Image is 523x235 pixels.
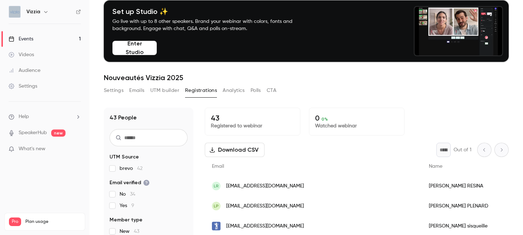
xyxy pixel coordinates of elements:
button: Enter Studio [112,41,157,55]
span: What's new [19,145,45,153]
div: Events [9,35,33,43]
p: 0 [315,114,398,122]
img: canetenroussillon.fr [212,222,221,230]
span: new [51,129,66,137]
li: help-dropdown-opener [9,113,81,121]
span: brevo [120,165,142,172]
span: Yes [120,202,134,209]
h6: Vizzia [26,8,40,15]
div: [PERSON_NAME] RESINA [422,176,511,196]
span: Help [19,113,29,121]
button: Download CSV [205,143,265,157]
p: Out of 1 [454,146,471,153]
span: 34 [130,192,135,197]
span: [EMAIL_ADDRESS][DOMAIN_NAME] [226,182,304,190]
div: Videos [9,51,34,58]
span: New [120,228,139,235]
h1: 43 People [110,113,137,122]
p: 43 [211,114,294,122]
span: Member type [110,216,142,224]
a: SpeakerHub [19,129,47,137]
span: LP [214,203,219,209]
button: Settings [104,85,124,96]
div: [PERSON_NAME] PLENARD [422,196,511,216]
p: Registered to webinar [211,122,294,129]
p: Watched webinar [315,122,398,129]
button: CTA [267,85,276,96]
div: Settings [9,83,37,90]
button: Registrations [185,85,217,96]
span: Email [212,164,224,169]
span: [EMAIL_ADDRESS][DOMAIN_NAME] [226,202,304,210]
span: 42 [137,166,142,171]
span: Email verified [110,179,150,186]
div: Audience [9,67,40,74]
button: UTM builder [150,85,179,96]
span: 43 [134,229,139,234]
span: Name [429,164,442,169]
button: Polls [251,85,261,96]
img: Vizzia [9,6,20,18]
span: 0 % [321,117,328,122]
button: Emails [129,85,144,96]
span: No [120,191,135,198]
span: Pro [9,217,21,226]
span: LR [214,183,219,189]
h4: Set up Studio ✨ [112,7,309,16]
button: Analytics [223,85,245,96]
span: 9 [131,203,134,208]
span: UTM Source [110,153,139,161]
h1: Nouveautés Vizzia 2025 [104,73,509,82]
span: [EMAIL_ADDRESS][DOMAIN_NAME] [226,222,304,230]
p: Go live with up to 8 other speakers. Brand your webinar with colors, fonts and background. Engage... [112,18,309,32]
span: Plan usage [25,219,81,225]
